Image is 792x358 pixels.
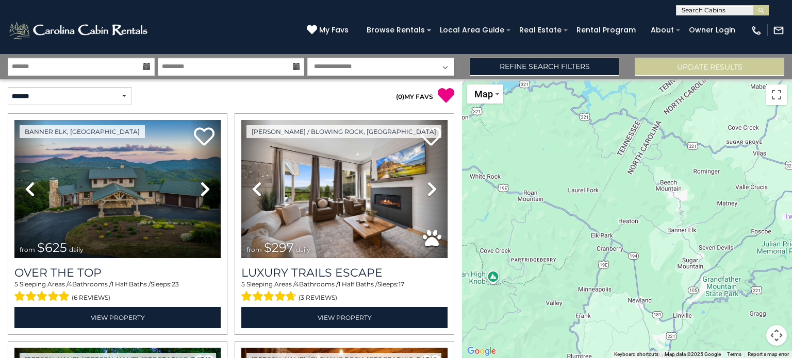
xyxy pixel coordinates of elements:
[20,125,145,138] a: Banner Elk, [GEOGRAPHIC_DATA]
[465,345,499,358] a: Open this area in Google Maps (opens a new window)
[635,58,784,76] button: Update Results
[264,240,294,255] span: $297
[751,25,762,36] img: phone-regular-white.png
[20,246,35,253] span: from
[766,84,787,105] button: Toggle fullscreen view
[241,266,448,280] a: Luxury Trails Escape
[684,22,740,38] a: Owner Login
[748,351,789,357] a: Report a map error
[396,93,433,100] a: (0)MY FAVS
[69,246,84,253] span: daily
[14,307,221,328] a: View Property
[72,291,110,304] span: (6 reviews)
[319,25,349,36] span: My Favs
[435,22,509,38] a: Local Area Guide
[470,58,619,76] a: Refine Search Filters
[111,280,151,288] span: 1 Half Baths /
[514,22,567,38] a: Real Estate
[8,20,151,41] img: White-1-2.png
[246,246,262,253] span: from
[241,280,245,288] span: 5
[398,93,402,100] span: 0
[307,25,351,36] a: My Favs
[571,22,641,38] a: Rental Program
[14,266,221,280] a: Over The Top
[295,280,299,288] span: 4
[727,351,741,357] a: Terms (opens in new tab)
[14,120,221,258] img: thumbnail_167153549.jpeg
[766,325,787,346] button: Map camera controls
[396,93,404,100] span: ( )
[474,89,493,99] span: Map
[338,280,377,288] span: 1 Half Baths /
[246,125,441,138] a: [PERSON_NAME] / Blowing Rock, [GEOGRAPHIC_DATA]
[241,280,448,304] div: Sleeping Areas / Bathrooms / Sleeps:
[14,280,18,288] span: 5
[37,240,67,255] span: $625
[614,351,658,358] button: Keyboard shortcuts
[14,280,221,304] div: Sleeping Areas / Bathrooms / Sleeps:
[241,307,448,328] a: View Property
[361,22,430,38] a: Browse Rentals
[241,120,448,258] img: thumbnail_168695581.jpeg
[467,84,503,104] button: Change map style
[665,351,721,357] span: Map data ©2025 Google
[172,280,179,288] span: 23
[194,126,214,148] a: Add to favorites
[296,246,310,253] span: daily
[299,291,337,304] span: (3 reviews)
[465,345,499,358] img: Google
[399,280,404,288] span: 17
[646,22,679,38] a: About
[773,25,784,36] img: mail-regular-white.png
[68,280,72,288] span: 4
